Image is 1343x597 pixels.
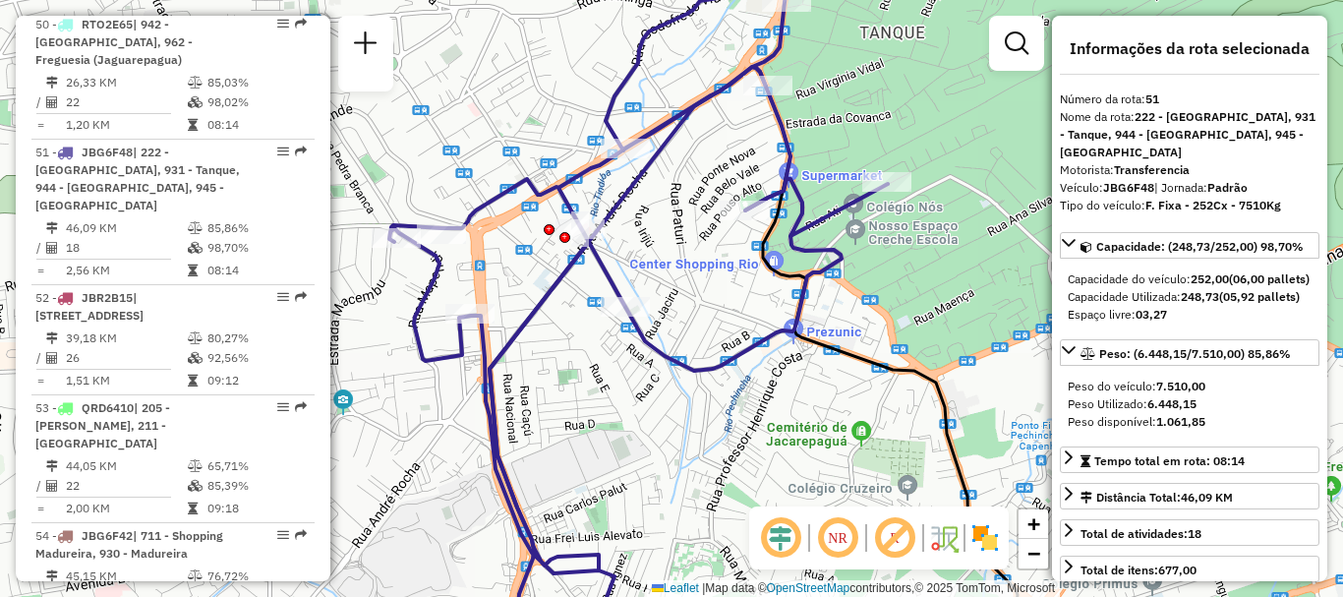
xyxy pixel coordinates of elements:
[928,522,960,554] img: Fluxo de ruas
[35,400,170,450] span: | 205 - [PERSON_NAME], 211 - [GEOGRAPHIC_DATA]
[35,238,45,258] td: /
[1229,271,1310,286] strong: (06,00 pallets)
[1068,270,1312,288] div: Capacidade do veículo:
[65,371,187,390] td: 1,51 KM
[206,218,306,238] td: 85,86%
[206,73,306,92] td: 85,03%
[46,570,58,582] i: Distância Total
[82,17,133,31] span: RTO2E65
[1181,289,1219,304] strong: 248,73
[1154,180,1248,195] span: | Jornada:
[1060,370,1319,439] div: Peso: (6.448,15/7.510,00) 85,86%
[1060,483,1319,509] a: Distância Total:46,09 KM
[188,503,198,514] i: Tempo total em rota
[277,401,289,413] em: Opções
[1060,90,1319,108] div: Número da rota:
[35,528,223,561] span: 54 -
[1019,509,1048,539] a: Zoom in
[65,567,187,586] td: 45,15 KM
[1068,306,1312,324] div: Espaço livre:
[1156,414,1205,429] strong: 1.061,85
[188,332,203,344] i: % de utilização do peso
[1060,108,1319,161] div: Nome da rota:
[35,476,45,496] td: /
[1027,541,1040,566] span: −
[46,480,58,492] i: Total de Atividades
[65,238,187,258] td: 18
[65,115,187,135] td: 1,20 KM
[35,17,193,67] span: 50 -
[206,567,306,586] td: 76,72%
[1060,519,1319,546] a: Total de atividades:18
[295,291,307,303] em: Rota exportada
[65,348,187,368] td: 26
[871,514,918,562] span: Exibir rótulo
[1156,379,1205,393] strong: 7.510,00
[46,460,58,472] i: Distância Total
[1060,161,1319,179] div: Motorista:
[1060,232,1319,259] a: Capacidade: (248,73/252,00) 98,70%
[35,290,144,323] span: | [STREET_ADDRESS]
[188,77,203,89] i: % de utilização do peso
[277,291,289,303] em: Opções
[1060,339,1319,366] a: Peso: (6.448,15/7.510,00) 85,86%
[1181,490,1233,505] span: 46,09 KM
[65,456,187,476] td: 44,05 KM
[46,222,58,234] i: Distância Total
[1145,198,1281,212] strong: F. Fixa - 252Cx - 7510Kg
[35,290,144,323] span: 52 -
[35,348,45,368] td: /
[1060,447,1319,473] a: Tempo total em rota: 08:14
[82,290,133,305] span: JBR2B15
[65,73,187,92] td: 26,33 KM
[647,580,1060,597] div: Map data © contributors,© 2025 TomTom, Microsoft
[35,400,170,450] span: 53 -
[35,115,45,135] td: =
[82,400,134,415] span: QRD6410
[277,18,289,30] em: Opções
[1068,288,1312,306] div: Capacidade Utilizada:
[46,242,58,254] i: Total de Atividades
[65,499,187,518] td: 2,00 KM
[188,119,198,131] i: Tempo total em rota
[702,581,705,595] span: |
[1080,562,1197,579] div: Total de itens:
[1027,511,1040,536] span: +
[1080,489,1233,507] div: Distância Total:
[1060,197,1319,214] div: Tipo do veículo:
[1094,453,1245,468] span: Tempo total em rota: 08:14
[1068,413,1312,431] div: Peso disponível:
[1103,180,1154,195] strong: JBG6F48
[46,96,58,108] i: Total de Atividades
[1068,395,1312,413] div: Peso Utilizado:
[295,18,307,30] em: Rota exportada
[767,581,850,595] a: OpenStreetMap
[65,92,187,112] td: 22
[1060,109,1315,159] strong: 222 - [GEOGRAPHIC_DATA], 931 - Tanque, 944 - [GEOGRAPHIC_DATA], 945 - [GEOGRAPHIC_DATA]
[82,528,133,543] span: JBG6F42
[65,476,187,496] td: 22
[82,145,133,159] span: JBG6F48
[1099,346,1291,361] span: Peso: (6.448,15/7.510,00) 85,86%
[1060,263,1319,331] div: Capacidade: (248,73/252,00) 98,70%
[997,24,1036,63] a: Exibir filtros
[1060,556,1319,582] a: Total de itens:677,00
[188,460,203,472] i: % de utilização do peso
[206,348,306,368] td: 92,56%
[35,145,240,212] span: | 222 - [GEOGRAPHIC_DATA], 931 - Tanque, 944 - [GEOGRAPHIC_DATA], 945 - [GEOGRAPHIC_DATA]
[206,92,306,112] td: 98,02%
[814,514,861,562] span: Ocultar NR
[652,581,699,595] a: Leaflet
[46,352,58,364] i: Total de Atividades
[188,570,203,582] i: % de utilização do peso
[1191,271,1229,286] strong: 252,00
[1207,180,1248,195] strong: Padrão
[188,242,203,254] i: % de utilização da cubagem
[206,371,306,390] td: 09:12
[295,146,307,157] em: Rota exportada
[35,528,223,561] span: | 711 - Shopping Madureira, 930 - Madureira
[188,265,198,276] i: Tempo total em rota
[206,328,306,348] td: 80,27%
[35,92,45,112] td: /
[206,499,306,518] td: 09:18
